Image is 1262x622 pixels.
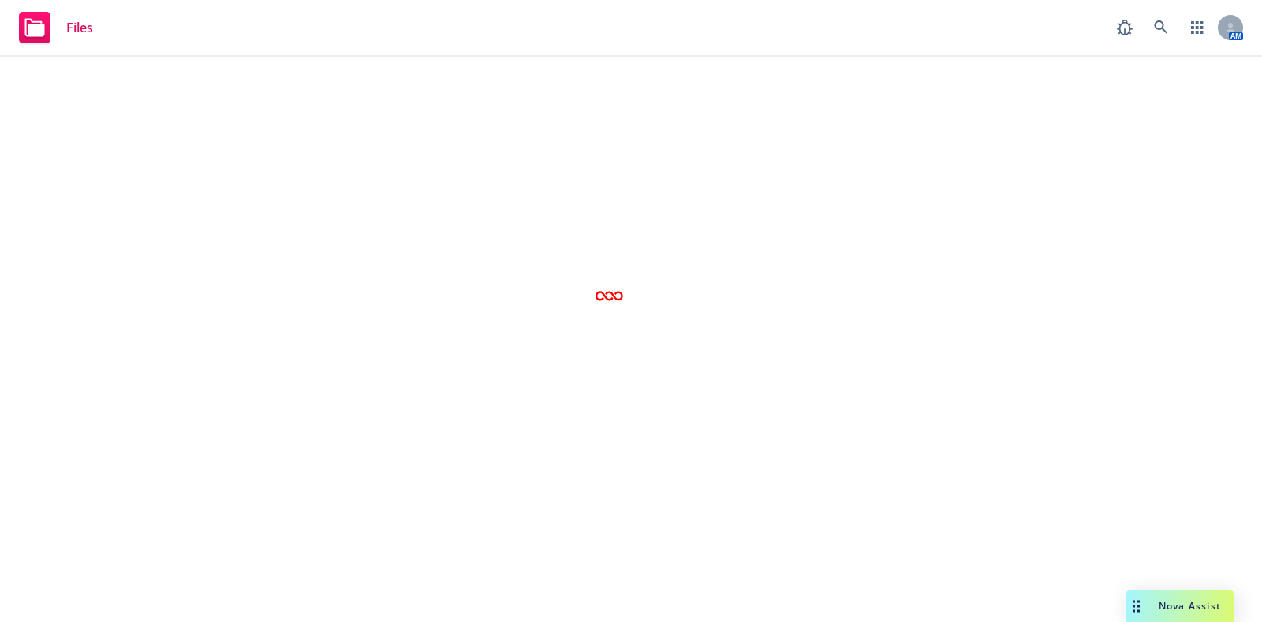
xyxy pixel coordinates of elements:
[1159,599,1221,613] span: Nova Assist
[13,6,99,50] a: Files
[1126,590,1146,622] div: Drag to move
[66,21,93,34] span: Files
[1145,12,1177,43] a: Search
[1182,12,1213,43] a: Switch app
[1109,12,1141,43] a: Report a Bug
[1126,590,1234,622] button: Nova Assist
